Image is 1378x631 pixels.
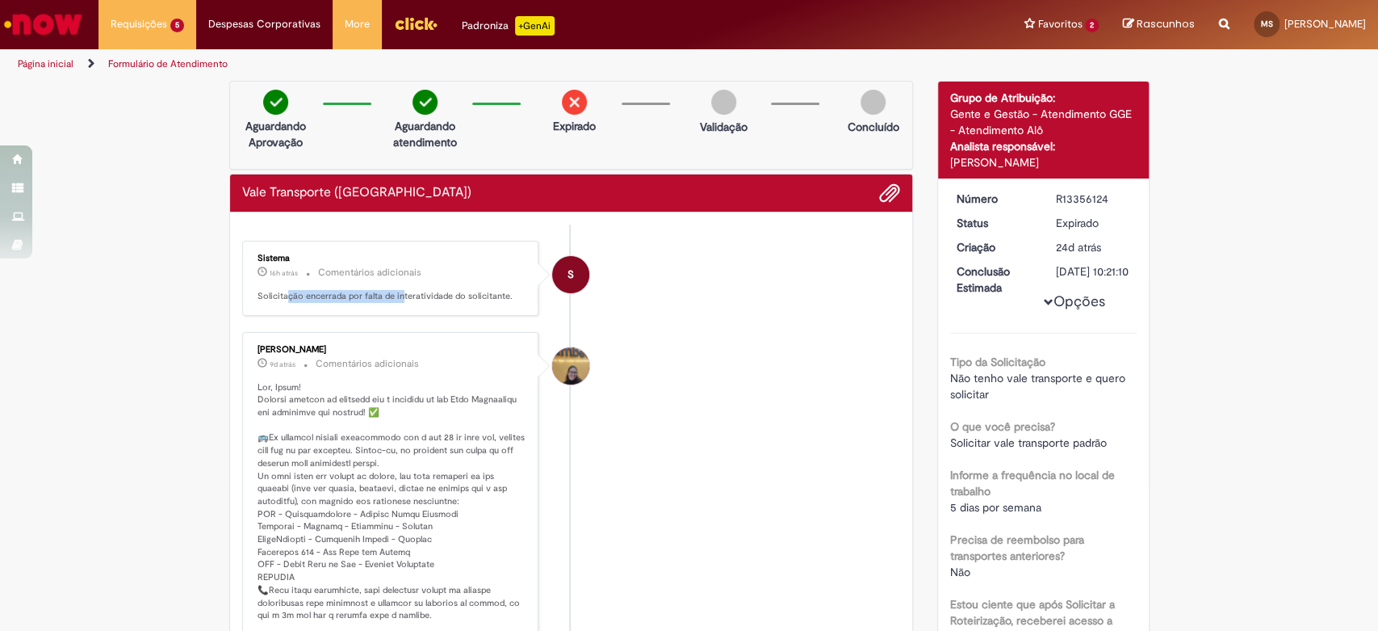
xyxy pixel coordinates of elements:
dt: Número [944,191,1044,207]
p: Solicitação encerrada por falta de interatividade do solicitante. [258,290,526,303]
ul: Trilhas de página [12,49,907,79]
a: Página inicial [18,57,73,70]
a: Formulário de Atendimento [108,57,228,70]
div: [PERSON_NAME] [258,345,526,355]
time: 20/08/2025 15:45:17 [270,360,295,369]
div: Sistema [258,254,526,263]
span: 16h atrás [270,268,298,278]
time: 28/08/2025 13:45:17 [270,268,298,278]
b: O que você precisa? [950,419,1055,434]
div: Grupo de Atribuição: [950,90,1137,106]
span: Rascunhos [1137,16,1195,32]
img: img-circle-grey.png [711,90,736,115]
b: Precisa de reembolso para transportes anteriores? [950,532,1084,563]
a: Rascunhos [1123,17,1195,32]
span: Solicitar vale transporte padrão [950,435,1107,450]
span: 5 [170,19,184,32]
b: Tipo da Solicitação [950,355,1045,369]
span: Favoritos [1037,16,1082,32]
div: Padroniza [462,16,555,36]
span: MS [1261,19,1273,29]
time: 05/08/2025 15:21:07 [1056,240,1101,255]
span: Despesas Corporativas [208,16,320,32]
span: 5 dias por semana [950,500,1041,515]
span: More [345,16,370,32]
span: 9d atrás [270,360,295,369]
img: remove.png [562,90,587,115]
p: Concluído [847,119,898,135]
div: [PERSON_NAME] [950,154,1137,170]
p: Aguardando atendimento [386,118,464,150]
b: Informe a frequência no local de trabalho [950,468,1115,498]
p: Expirado [553,118,596,134]
div: System [552,256,589,293]
button: Adicionar anexos [879,183,900,204]
div: 05/08/2025 15:21:07 [1056,239,1131,255]
div: R13356124 [1056,191,1131,207]
p: +GenAi [515,16,555,36]
div: Gente e Gestão - Atendimento GGE - Atendimento Alô [950,106,1137,138]
small: Comentários adicionais [316,357,419,371]
p: Validação [700,119,748,135]
dt: Conclusão Estimada [944,263,1044,296]
span: 24d atrás [1056,240,1101,255]
span: Não tenho vale transporte e quero solicitar [950,371,1129,402]
dt: Status [944,215,1044,231]
img: click_logo_yellow_360x200.png [394,11,438,36]
span: S [568,255,574,294]
h2: Vale Transporte (VT) Histórico de tíquete [242,186,471,200]
img: check-circle-green.png [413,90,438,115]
p: Aguardando Aprovação [237,118,315,150]
div: Amanda De Campos Gomes Do Nascimento [552,347,589,385]
img: ServiceNow [2,8,85,40]
div: [DATE] 10:21:10 [1056,263,1131,280]
span: [PERSON_NAME] [1284,17,1366,31]
span: Não [950,565,970,579]
small: Comentários adicionais [318,266,421,280]
span: Requisições [111,16,167,32]
div: Analista responsável: [950,138,1137,154]
dt: Criação [944,239,1044,255]
img: img-circle-grey.png [861,90,886,115]
span: 2 [1085,19,1099,32]
div: Expirado [1056,215,1131,231]
img: check-circle-green.png [263,90,288,115]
